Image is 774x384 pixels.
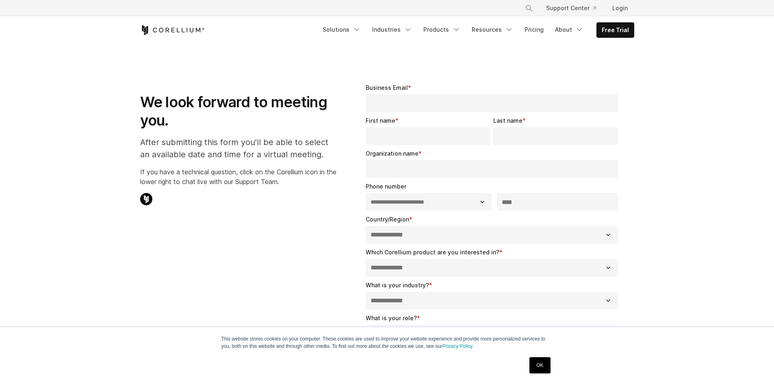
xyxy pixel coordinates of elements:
span: Country/Region [366,216,409,223]
a: OK [529,357,550,373]
span: Business Email [366,84,408,91]
a: Privacy Policy. [442,343,474,349]
span: Last name [493,117,523,124]
a: Industries [367,22,417,37]
a: Solutions [318,22,366,37]
h1: We look forward to meeting you. [140,93,336,130]
span: What is your industry? [366,282,429,289]
a: Login [606,1,634,15]
div: Navigation Menu [318,22,634,38]
a: Free Trial [597,23,634,37]
a: Support Center [540,1,603,15]
p: After submitting this form you'll be able to select an available date and time for a virtual meet... [140,136,336,161]
a: About [550,22,588,37]
img: Corellium Chat Icon [140,193,152,205]
a: Products [418,22,465,37]
span: Phone number [366,183,406,190]
span: Organization name [366,150,418,157]
a: Corellium Home [140,25,205,35]
span: First name [366,117,395,124]
span: What is your role? [366,315,417,321]
a: Pricing [520,22,549,37]
p: If you have a technical question, click on the Corellium icon in the lower right to chat live wit... [140,167,336,187]
a: Resources [467,22,518,37]
span: Which Corellium product are you interested in? [366,249,499,256]
p: This website stores cookies on your computer. These cookies are used to improve your website expe... [221,335,553,350]
div: Navigation Menu [515,1,634,15]
button: Search [522,1,536,15]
